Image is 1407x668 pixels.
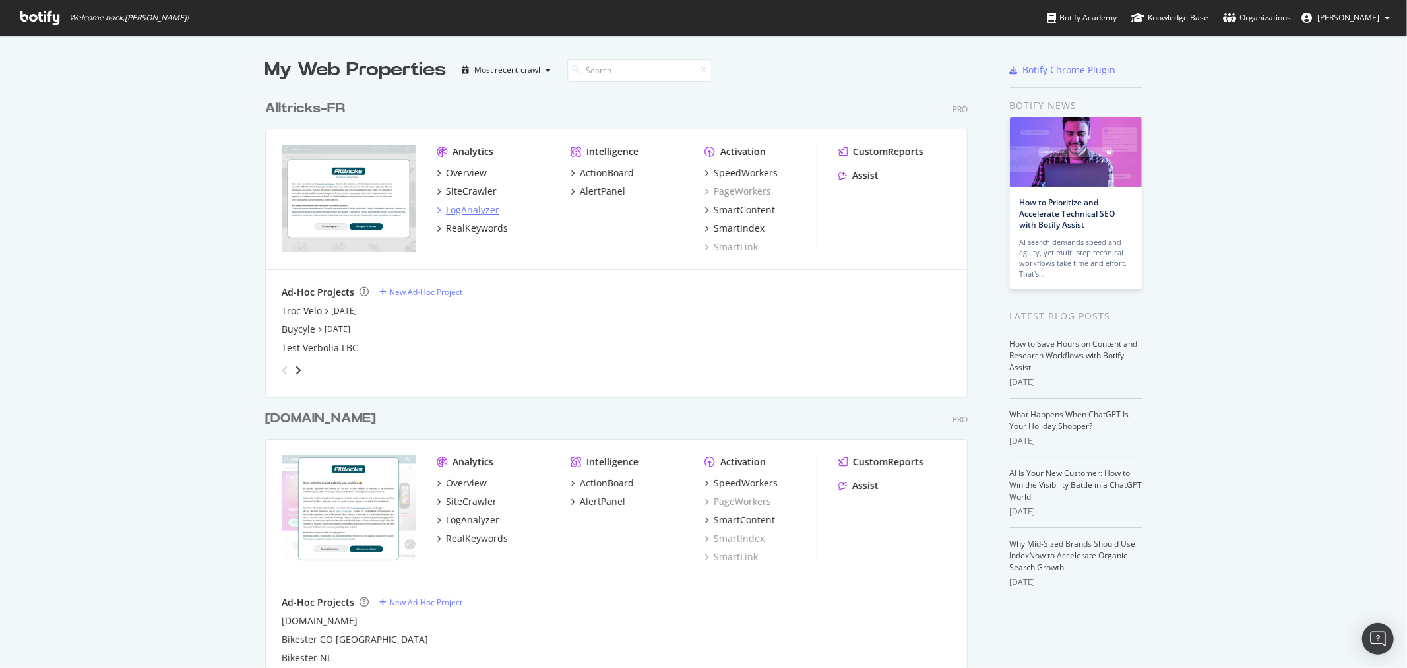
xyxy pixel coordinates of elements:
div: [DOMAIN_NAME] [265,409,376,428]
a: Buycyle [282,323,315,336]
span: Cousseau Victor [1317,12,1379,23]
a: Troc Velo [282,304,322,317]
div: Most recent crawl [475,66,541,74]
a: SiteCrawler [437,495,497,508]
a: RealKeywords [437,222,508,235]
div: ActionBoard [580,166,634,180]
div: SpeedWorkers [714,477,778,490]
div: Pro [953,104,968,115]
div: Test Verbolia LBC [282,341,358,354]
a: SmartIndex [704,222,765,235]
div: SmartContent [714,514,775,527]
div: Botify news [1010,98,1142,113]
div: SiteCrawler [446,495,497,508]
a: Assist [838,169,879,182]
div: Ad-Hoc Projects [282,596,354,609]
div: Ad-Hoc Projects [282,286,354,299]
a: Alltricks-FR [265,99,350,118]
img: How to Prioritize and Accelerate Technical SEO with Botify Assist [1010,117,1142,187]
div: Analytics [453,145,493,158]
div: Knowledge Base [1131,11,1208,24]
div: RealKeywords [446,222,508,235]
a: CustomReports [838,145,923,158]
div: SiteCrawler [446,185,497,198]
a: SmartContent [704,203,775,217]
a: SmartContent [704,514,775,527]
img: alltricks.nl [282,455,416,562]
div: Open Intercom Messenger [1362,623,1394,655]
div: [DATE] [1010,376,1142,388]
div: AlertPanel [580,185,625,198]
a: New Ad-Hoc Project [379,597,462,608]
input: Search [567,59,712,82]
a: Overview [437,166,487,180]
div: CustomReports [853,455,923,469]
a: LogAnalyzer [437,203,499,217]
div: Activation [720,455,766,469]
a: SpeedWorkers [704,166,778,180]
div: SmartContent [714,203,775,217]
div: LogAnalyzer [446,514,499,527]
a: AlertPanel [571,495,625,508]
div: Assist [852,479,879,492]
a: [DOMAIN_NAME] [265,409,381,428]
div: Assist [852,169,879,182]
a: PageWorkers [704,185,771,198]
div: Pro [953,414,968,425]
a: ActionBoard [571,166,634,180]
a: New Ad-Hoc Project [379,286,462,298]
a: ActionBoard [571,477,634,490]
div: AlertPanel [580,495,625,508]
div: SmartIndex [714,222,765,235]
div: Organizations [1223,11,1291,24]
a: Assist [838,479,879,492]
a: PageWorkers [704,495,771,508]
button: Most recent crawl [457,59,557,81]
a: Bikester CO [GEOGRAPHIC_DATA] [282,633,428,646]
a: What Happens When ChatGPT Is Your Holiday Shopper? [1010,409,1129,432]
a: Botify Chrome Plugin [1010,63,1116,77]
div: Intelligence [586,145,639,158]
a: SiteCrawler [437,185,497,198]
div: Botify Academy [1047,11,1117,24]
div: Overview [446,477,487,490]
div: RealKeywords [446,532,508,545]
div: angle-right [294,364,303,377]
div: ActionBoard [580,477,634,490]
a: [DOMAIN_NAME] [282,615,358,628]
div: Latest Blog Posts [1010,309,1142,323]
a: [DATE] [325,323,350,335]
div: Intelligence [586,455,639,469]
div: Overview [446,166,487,180]
span: Welcome back, [PERSON_NAME] ! [69,13,189,23]
a: SmartLink [704,240,758,253]
a: LogAnalyzer [437,514,499,527]
button: [PERSON_NAME] [1291,7,1400,28]
a: AlertPanel [571,185,625,198]
a: CustomReports [838,455,923,469]
div: [DATE] [1010,506,1142,518]
a: SmartLink [704,551,758,564]
div: New Ad-Hoc Project [389,597,462,608]
div: Botify Chrome Plugin [1023,63,1116,77]
div: AI search demands speed and agility, yet multi-step technical workflows take time and effort. Tha... [1020,237,1132,279]
a: Bikester NL [282,651,332,665]
div: [DATE] [1010,576,1142,588]
a: Why Mid-Sized Brands Should Use IndexNow to Accelerate Organic Search Growth [1010,538,1136,573]
div: My Web Properties [265,57,447,83]
a: Overview [437,477,487,490]
a: SmartIndex [704,532,765,545]
img: alltricks.fr [282,145,416,252]
div: angle-left [276,360,294,381]
a: [DATE] [331,305,357,316]
a: How to Save Hours on Content and Research Workflows with Botify Assist [1010,338,1138,373]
